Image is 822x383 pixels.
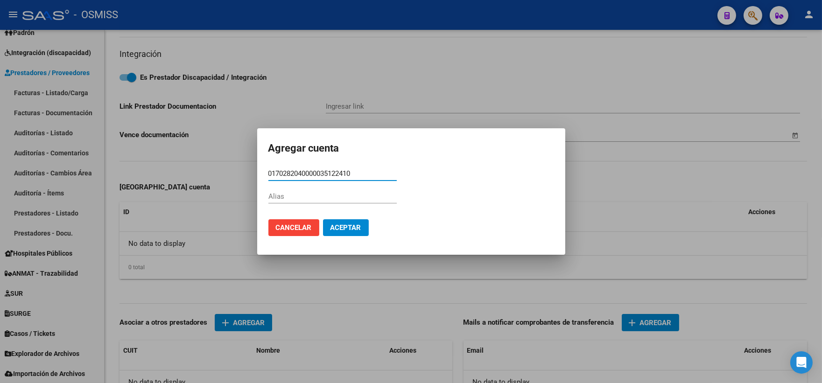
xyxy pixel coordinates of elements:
button: Aceptar [323,219,369,236]
div: Open Intercom Messenger [790,351,813,374]
h2: Agregar cuenta [268,139,554,157]
span: Cancelar [276,223,312,232]
button: Cancelar [268,219,319,236]
span: Aceptar [330,223,361,232]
